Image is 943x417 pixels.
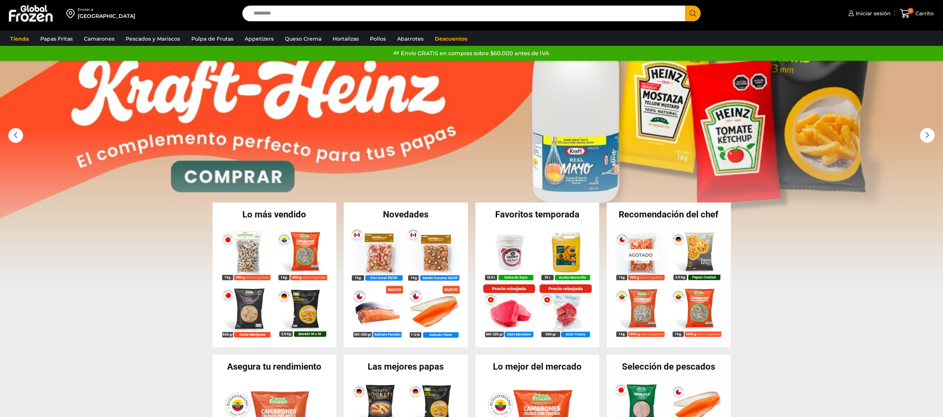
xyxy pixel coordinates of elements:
[122,32,184,46] a: Pescados y Mariscos
[623,249,658,260] p: Agotado
[213,210,337,219] h2: Lo más vendido
[898,5,936,22] a: 3 Carrito
[80,32,118,46] a: Camarones
[914,10,934,17] span: Carrito
[37,32,76,46] a: Papas Fritas
[281,32,325,46] a: Queso Crema
[431,32,471,46] a: Descuentos
[475,362,600,371] h2: Lo mejor del mercado
[78,12,135,20] div: [GEOGRAPHIC_DATA]
[607,362,731,371] h2: Selección de pescados
[344,362,468,371] h2: Las mejores papas
[920,128,935,143] div: Next slide
[6,32,33,46] a: Tienda
[393,32,427,46] a: Abarrotes
[854,10,891,17] span: Iniciar sesión
[213,362,337,371] h2: Asegura tu rendimiento
[329,32,362,46] a: Hortalizas
[241,32,277,46] a: Appetizers
[607,210,731,219] h2: Recomendación del chef
[66,7,78,20] img: address-field-icon.svg
[78,7,135,12] div: Enviar a
[475,210,600,219] h2: Favoritos temporada
[344,210,468,219] h2: Novedades
[366,32,390,46] a: Pollos
[846,6,891,21] a: Iniciar sesión
[685,6,701,21] button: Search button
[8,128,23,143] div: Previous slide
[908,8,914,14] span: 3
[188,32,237,46] a: Pulpa de Frutas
